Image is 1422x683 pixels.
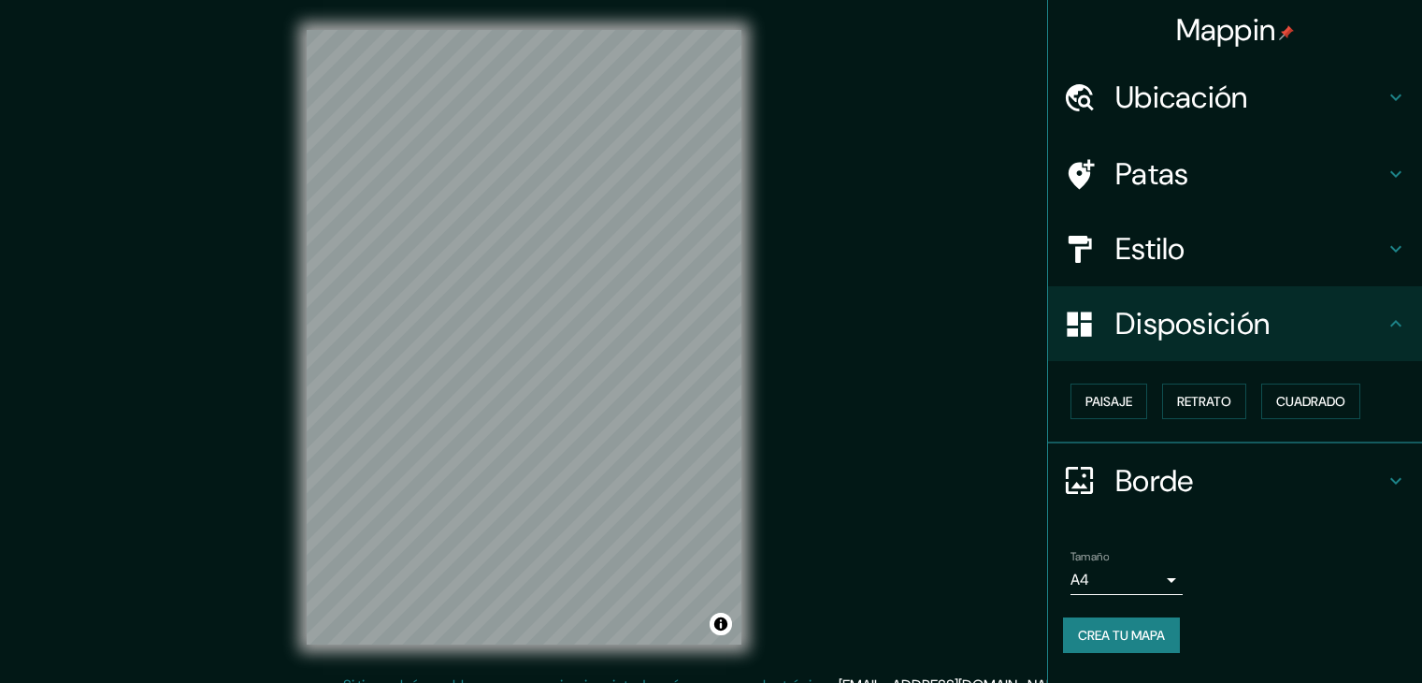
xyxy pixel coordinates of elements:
[1261,384,1360,419] button: Cuadrado
[1162,384,1246,419] button: Retrato
[1078,627,1165,644] font: Crea tu mapa
[710,613,732,635] button: Activar o desactivar atribución
[1048,60,1422,135] div: Ubicación
[1070,565,1183,595] div: A4
[1176,10,1276,50] font: Mappin
[1279,25,1294,40] img: pin-icon.png
[1115,304,1270,343] font: Disposición
[1048,137,1422,211] div: Patas
[1115,461,1194,501] font: Borde
[1276,393,1345,410] font: Cuadrado
[1048,443,1422,518] div: Borde
[1115,154,1189,194] font: Patas
[1070,384,1147,419] button: Paisaje
[1177,393,1231,410] font: Retrato
[1115,78,1248,117] font: Ubicación
[1048,286,1422,361] div: Disposición
[1063,618,1180,653] button: Crea tu mapa
[1070,570,1089,589] font: A4
[1115,229,1185,269] font: Estilo
[1085,393,1132,410] font: Paisaje
[1048,211,1422,286] div: Estilo
[1256,610,1401,662] iframe: Lanzador de widgets de ayuda
[307,30,741,645] canvas: Mapa
[1070,549,1109,564] font: Tamaño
